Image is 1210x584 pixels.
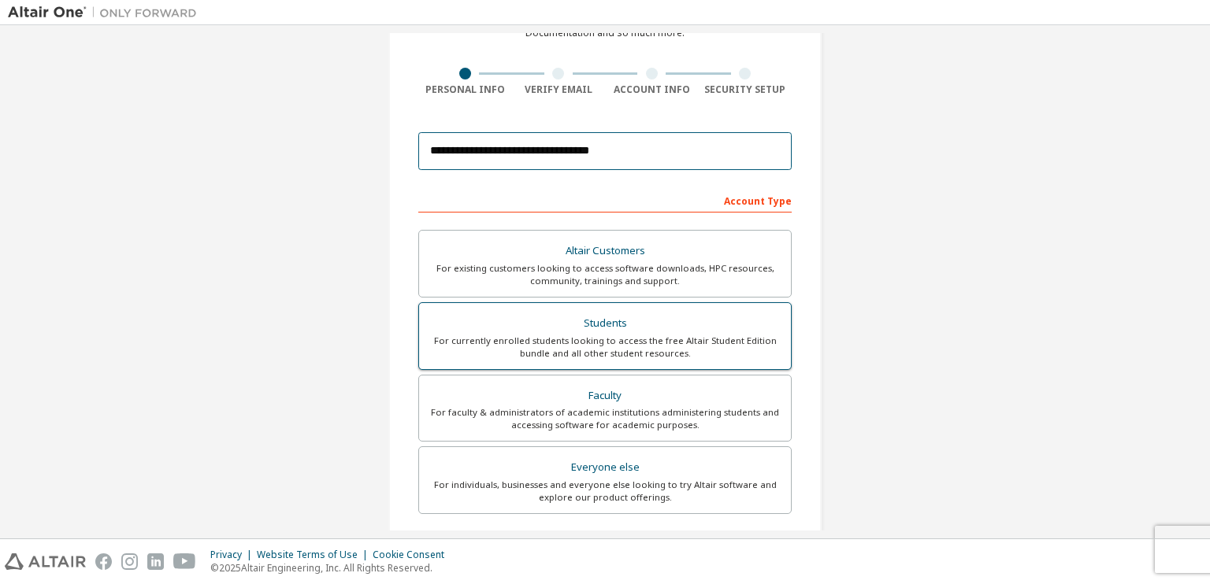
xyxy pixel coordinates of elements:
div: For currently enrolled students looking to access the free Altair Student Edition bundle and all ... [429,335,781,360]
div: Account Info [605,83,699,96]
div: For existing customers looking to access software downloads, HPC resources, community, trainings ... [429,262,781,287]
img: youtube.svg [173,553,196,570]
div: Students [429,312,781,335]
img: Altair One [8,5,205,20]
div: Privacy [210,549,257,561]
div: For faculty & administrators of academic institutions administering students and accessing softwa... [429,406,781,431]
div: Security Setup [699,83,792,96]
div: Verify Email [512,83,606,96]
p: © 2025 Altair Engineering, Inc. All Rights Reserved. [210,561,454,575]
img: instagram.svg [121,553,138,570]
div: Faculty [429,385,781,407]
div: For individuals, businesses and everyone else looking to try Altair software and explore our prod... [429,479,781,504]
div: Website Terms of Use [257,549,373,561]
div: Cookie Consent [373,549,454,561]
img: linkedin.svg [147,553,164,570]
div: Personal Info [418,83,512,96]
img: facebook.svg [95,553,112,570]
img: altair_logo.svg [5,553,86,570]
div: Altair Customers [429,240,781,262]
div: Everyone else [429,456,781,479]
div: Account Type [418,187,792,213]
